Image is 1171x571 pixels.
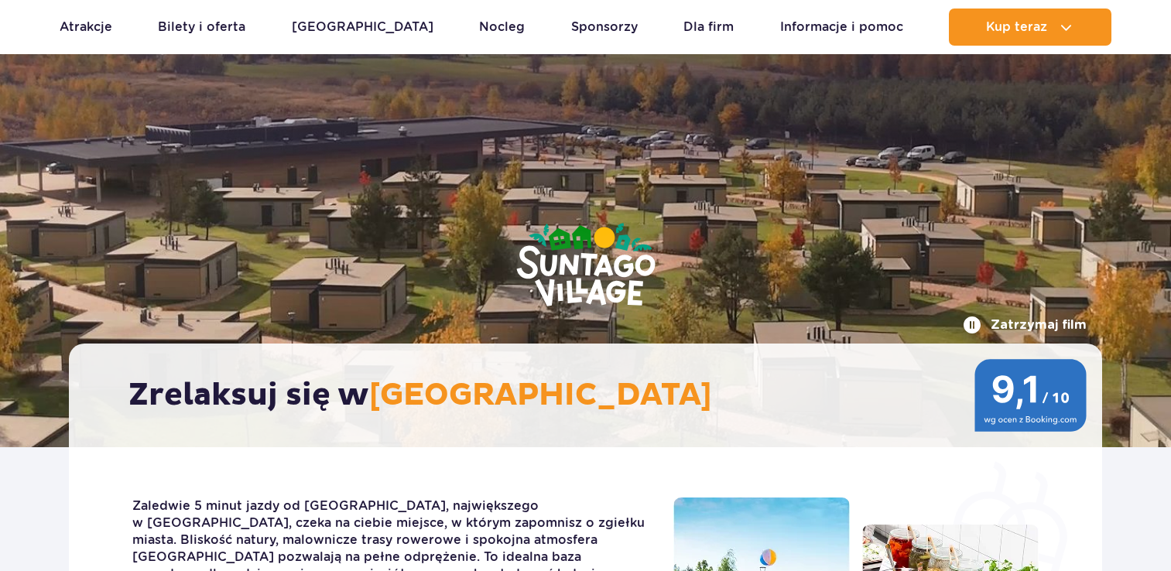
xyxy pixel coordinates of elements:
button: Zatrzymaj film [963,316,1087,334]
a: Informacje i pomoc [780,9,903,46]
img: Suntago Village [454,162,717,370]
a: [GEOGRAPHIC_DATA] [292,9,433,46]
span: Kup teraz [986,20,1047,34]
a: Bilety i oferta [158,9,245,46]
span: [GEOGRAPHIC_DATA] [369,376,712,415]
a: Sponsorzy [571,9,638,46]
a: Nocleg [479,9,525,46]
a: Atrakcje [60,9,112,46]
button: Kup teraz [949,9,1111,46]
img: 9,1/10 wg ocen z Booking.com [974,359,1087,432]
h2: Zrelaksuj się w [128,376,1058,415]
a: Dla firm [683,9,734,46]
